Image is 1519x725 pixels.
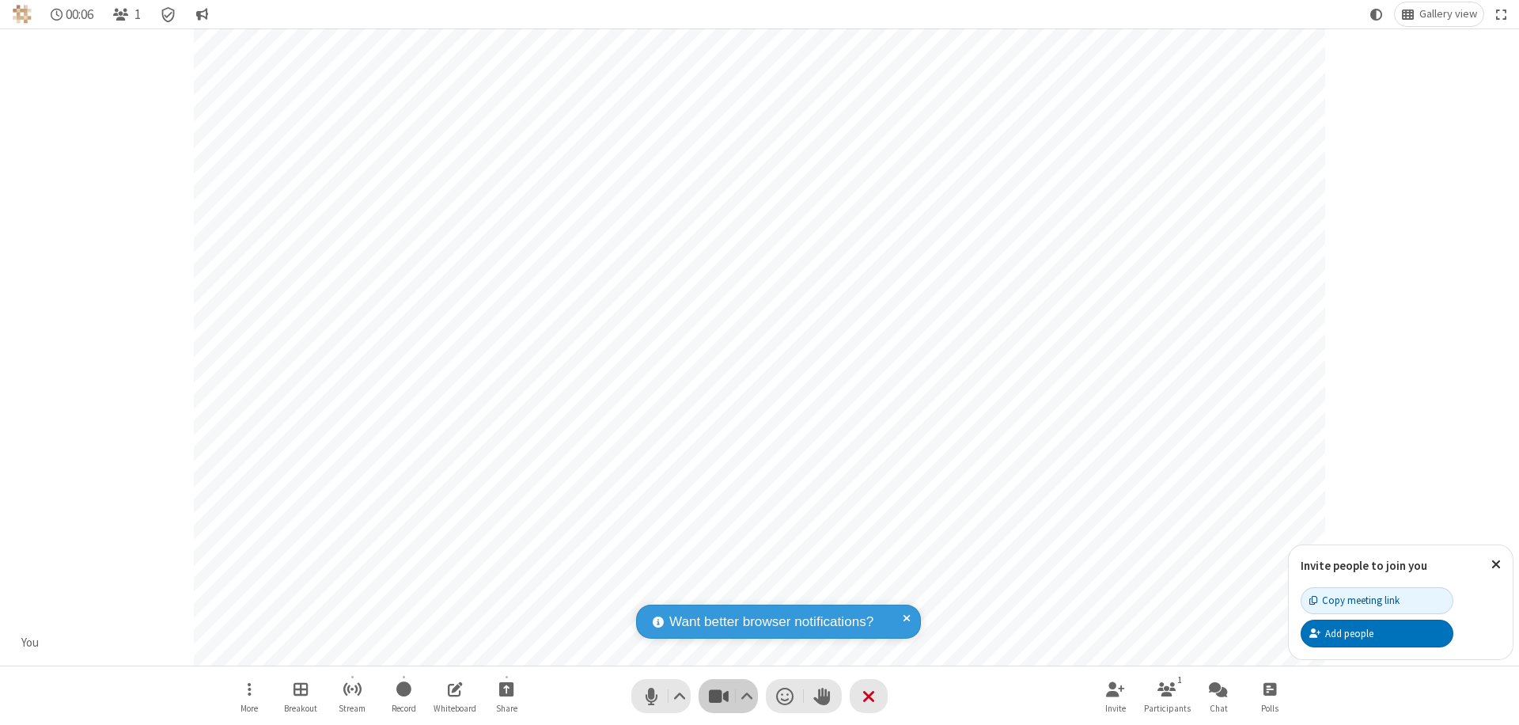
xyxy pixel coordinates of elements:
[1301,620,1453,647] button: Add people
[1261,704,1278,713] span: Polls
[1210,704,1228,713] span: Chat
[1105,704,1126,713] span: Invite
[766,679,804,713] button: Send a reaction
[496,704,517,713] span: Share
[1092,674,1139,719] button: Invite participants (⌘+Shift+I)
[13,5,32,24] img: QA Selenium DO NOT DELETE OR CHANGE
[106,2,147,26] button: Open participant list
[1364,2,1389,26] button: Using system theme
[1490,2,1513,26] button: Fullscreen
[225,674,273,719] button: Open menu
[483,674,530,719] button: Start sharing
[1395,2,1483,26] button: Change layout
[434,704,476,713] span: Whiteboard
[1309,593,1400,608] div: Copy meeting link
[277,674,324,719] button: Manage Breakout Rooms
[1144,704,1191,713] span: Participants
[1143,674,1191,719] button: Open participant list
[241,704,258,713] span: More
[699,679,758,713] button: Stop video (⌘+Shift+V)
[1479,545,1513,584] button: Close popover
[1301,558,1427,573] label: Invite people to join you
[669,612,873,632] span: Want better browser notifications?
[392,704,416,713] span: Record
[328,674,376,719] button: Start streaming
[1301,587,1453,614] button: Copy meeting link
[631,679,691,713] button: Mute (⌘+Shift+A)
[850,679,888,713] button: End or leave meeting
[737,679,758,713] button: Video setting
[189,2,214,26] button: Conversation
[1246,674,1294,719] button: Open poll
[1195,674,1242,719] button: Open chat
[16,634,45,652] div: You
[284,704,317,713] span: Breakout
[669,679,691,713] button: Audio settings
[44,2,100,26] div: Timer
[804,679,842,713] button: Raise hand
[153,2,184,26] div: Meeting details Encryption enabled
[66,7,93,22] span: 00:06
[1173,673,1187,687] div: 1
[380,674,427,719] button: Start recording
[339,704,366,713] span: Stream
[1419,8,1477,21] span: Gallery view
[431,674,479,719] button: Open shared whiteboard
[134,7,141,22] span: 1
